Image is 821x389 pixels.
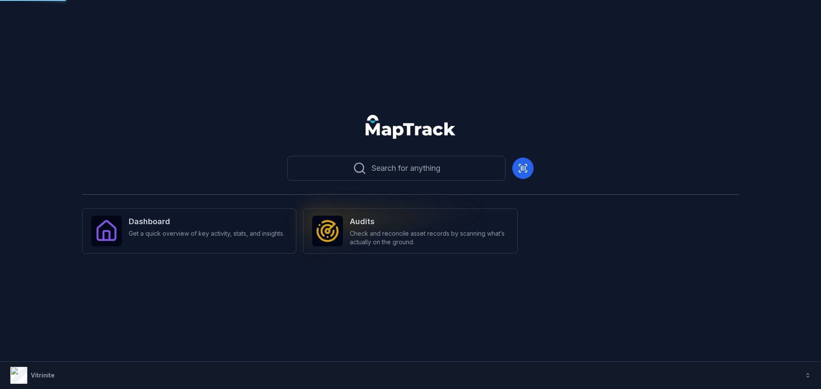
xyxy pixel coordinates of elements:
[82,208,296,254] a: DashboardGet a quick overview of key activity, stats, and insights.
[350,229,508,246] span: Check and reconcile asset records by scanning what’s actually on the ground.
[129,229,284,238] span: Get a quick overview of key activity, stats, and insights.
[372,162,440,174] span: Search for anything
[31,371,55,379] strong: Vitrinite
[352,115,469,139] nav: Global
[350,216,508,228] strong: Audits
[287,156,505,181] button: Search for anything
[129,216,284,228] strong: Dashboard
[303,208,517,254] a: AuditsCheck and reconcile asset records by scanning what’s actually on the ground.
